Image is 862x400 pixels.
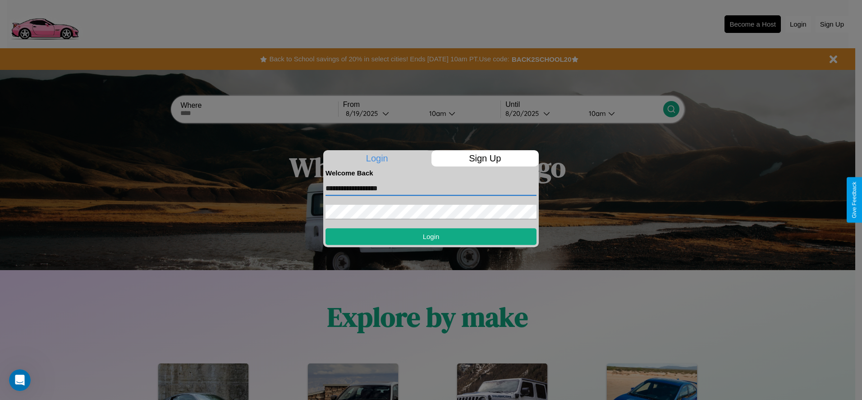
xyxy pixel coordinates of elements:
[323,150,431,166] p: Login
[9,369,31,391] iframe: Intercom live chat
[326,228,536,245] button: Login
[326,169,536,177] h4: Welcome Back
[431,150,539,166] p: Sign Up
[851,182,857,218] div: Give Feedback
